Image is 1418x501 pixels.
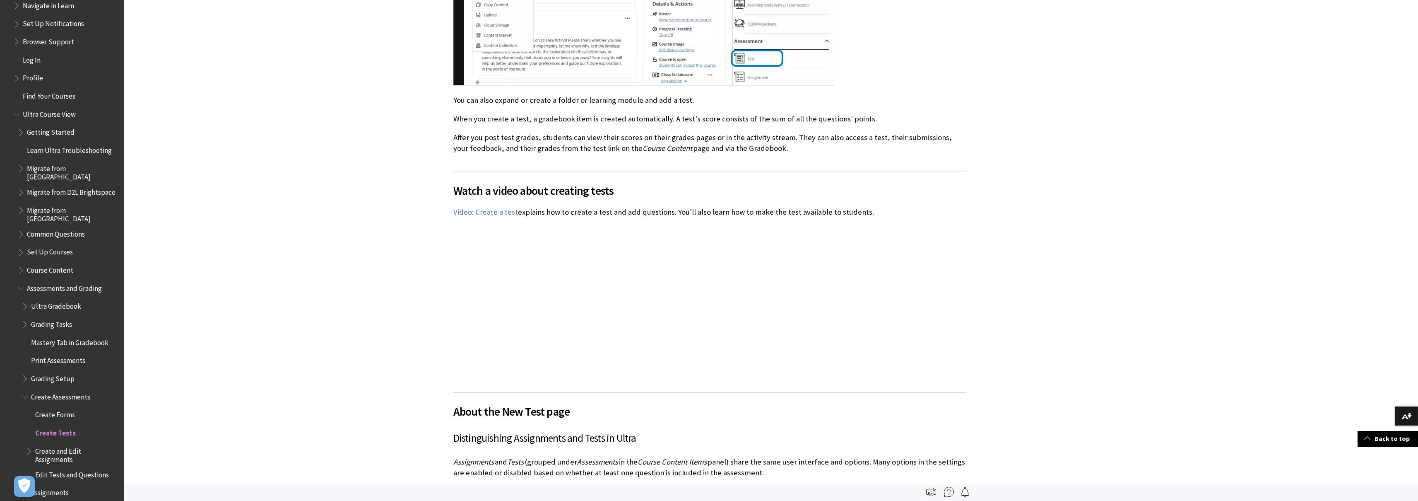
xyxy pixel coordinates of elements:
p: You can also expand or create a folder or learning module and add a test. [453,95,967,106]
span: Set Up Courses [27,245,73,257]
span: Mastery Tab in Gradebook [31,336,108,347]
span: Create and Edit Assignments [35,444,118,464]
span: Course Content [643,143,692,153]
a: Video: Create a test [453,207,518,217]
span: Find Your Courses [23,89,75,100]
span: Browser Support [23,35,74,46]
span: Grading Tasks [31,317,72,329]
img: Print [926,487,936,497]
span: Log In [23,53,41,64]
a: Back to top [1358,431,1418,446]
span: Migrate from [GEOGRAPHIC_DATA] [27,203,118,223]
span: Set Up Notifications [23,17,84,28]
span: Watch a video about creating tests [453,182,967,199]
span: Common Questions [27,227,85,238]
span: Assessments [577,457,618,467]
span: Create Assessments [31,390,90,401]
span: Assignments [453,457,494,467]
span: Course Content Items [638,457,707,467]
p: After you post test grades, students can view their scores on their grades pages or in the activi... [453,132,967,154]
span: Migrate from D2L Brightspace [27,185,116,196]
p: and (grouped under in the panel) share the same user interface and options. Many options in the s... [453,457,967,478]
p: When you create a test, a gradebook item is created automatically. A test's score consists of the... [453,114,967,124]
h3: Distinguishing Assignments and Tests in Ultra [453,431,967,446]
span: Create Forms [35,408,75,419]
span: Migrate from [GEOGRAPHIC_DATA] [27,162,118,181]
span: Grading Setup [31,372,75,383]
span: Edit Tests and Questions [35,468,109,479]
img: More help [944,487,954,497]
p: explains how to create a test and add questions. You'll also learn how to make the test available... [453,207,967,218]
span: Getting Started [27,126,75,137]
span: Course Content [27,263,73,274]
span: Assessments and Grading [27,281,102,293]
span: Profile [23,71,43,82]
span: Assignments [31,486,69,497]
button: Open Preferences [14,476,35,497]
img: Follow this page [960,487,970,497]
span: Ultra Course View [23,107,76,119]
span: Ultra Gradebook [31,300,81,311]
span: Create Tests [35,426,76,437]
span: Learn Ultra Troubleshooting [27,143,112,155]
span: About the New Test page [453,403,967,420]
span: Tests [507,457,524,467]
span: Print Assessments [31,354,85,365]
